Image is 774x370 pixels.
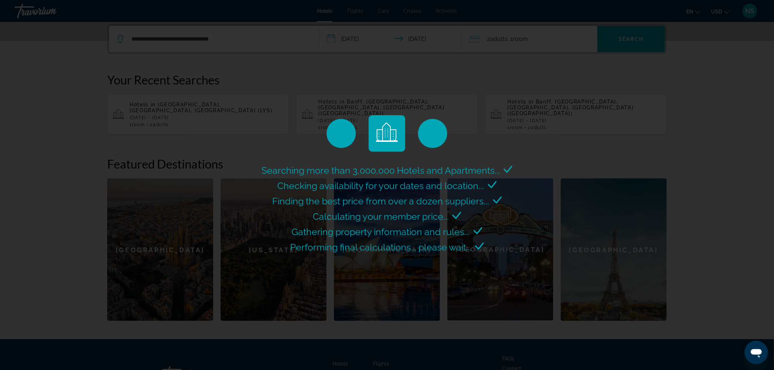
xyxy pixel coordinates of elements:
[745,341,768,364] iframe: Button to launch messaging window
[278,180,484,191] span: Checking availability for your dates and location...
[262,165,500,176] span: Searching more than 3,000,000 Hotels and Apartments...
[313,211,449,222] span: Calculating your member price...
[290,242,471,253] span: Performing final calculations... please wait...
[292,226,470,237] span: Gathering property information and rules...
[273,196,489,207] span: Finding the best price from over a dozen suppliers...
